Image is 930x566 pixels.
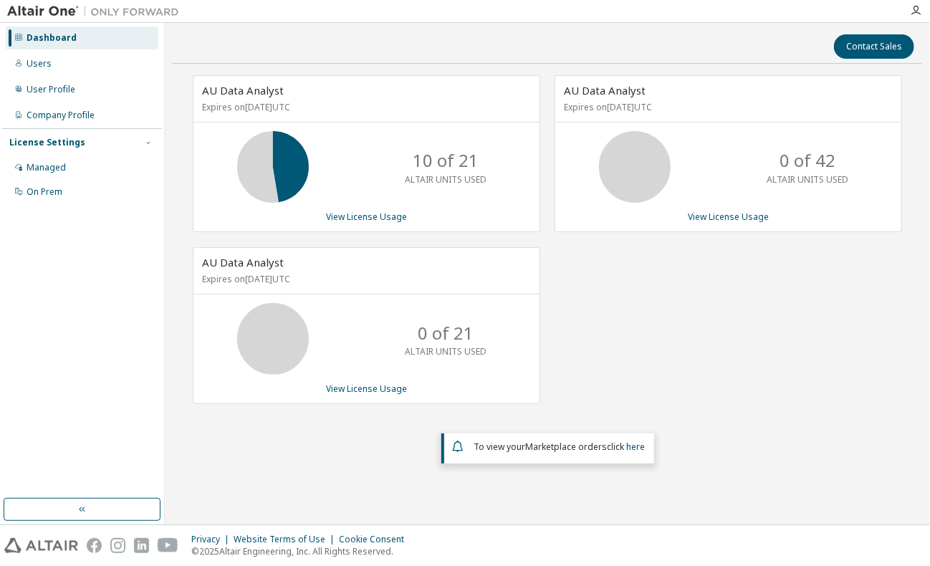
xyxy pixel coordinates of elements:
p: 10 of 21 [413,148,479,173]
img: altair_logo.svg [4,538,78,553]
p: ALTAIR UNITS USED [405,173,486,186]
a: View License Usage [326,383,407,395]
p: Expires on [DATE] UTC [202,101,527,113]
img: instagram.svg [110,538,125,553]
a: here [627,441,646,453]
p: Expires on [DATE] UTC [564,101,889,113]
span: AU Data Analyst [202,255,284,269]
div: Users [27,58,52,69]
div: Company Profile [27,110,95,121]
em: Marketplace orders [526,441,608,453]
img: youtube.svg [158,538,178,553]
span: AU Data Analyst [564,83,646,97]
p: Expires on [DATE] UTC [202,273,527,285]
div: On Prem [27,186,62,198]
a: View License Usage [326,211,407,223]
button: Contact Sales [834,34,914,59]
div: Dashboard [27,32,77,44]
div: Privacy [191,534,234,545]
div: License Settings [9,137,85,148]
p: 0 of 42 [780,148,835,173]
div: User Profile [27,84,75,95]
p: © 2025 Altair Engineering, Inc. All Rights Reserved. [191,545,413,557]
p: 0 of 21 [418,321,474,345]
a: View License Usage [688,211,769,223]
div: Managed [27,162,66,173]
p: ALTAIR UNITS USED [767,173,848,186]
img: Altair One [7,4,186,19]
div: Cookie Consent [339,534,413,545]
img: facebook.svg [87,538,102,553]
img: linkedin.svg [134,538,149,553]
span: To view your click [474,441,646,453]
div: Website Terms of Use [234,534,339,545]
span: AU Data Analyst [202,83,284,97]
p: ALTAIR UNITS USED [405,345,486,358]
